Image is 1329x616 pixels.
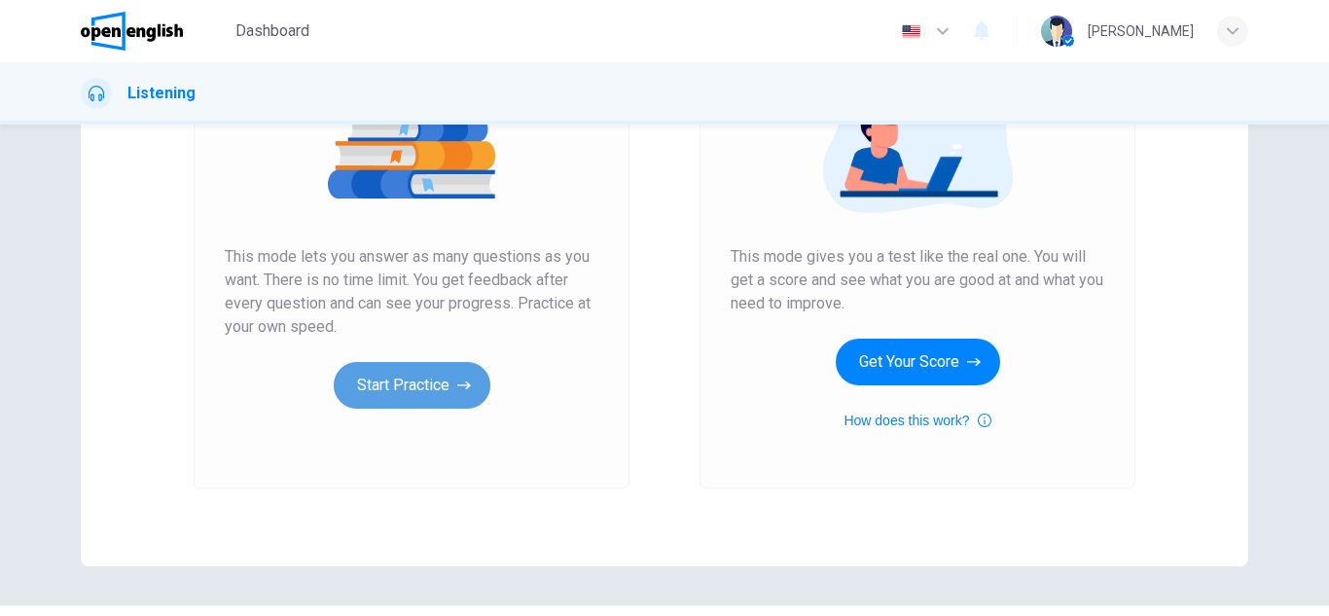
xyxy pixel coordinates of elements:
[228,14,317,49] button: Dashboard
[1088,19,1194,43] div: [PERSON_NAME]
[81,12,228,51] a: OpenEnglish logo
[836,339,1000,385] button: Get Your Score
[731,245,1104,315] span: This mode gives you a test like the real one. You will get a score and see what you are good at a...
[225,245,598,339] span: This mode lets you answer as many questions as you want. There is no time limit. You get feedback...
[334,362,490,409] button: Start Practice
[127,82,196,105] h1: Listening
[1041,16,1072,47] img: Profile picture
[899,24,923,39] img: en
[81,12,183,51] img: OpenEnglish logo
[844,409,990,432] button: How does this work?
[235,19,309,43] span: Dashboard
